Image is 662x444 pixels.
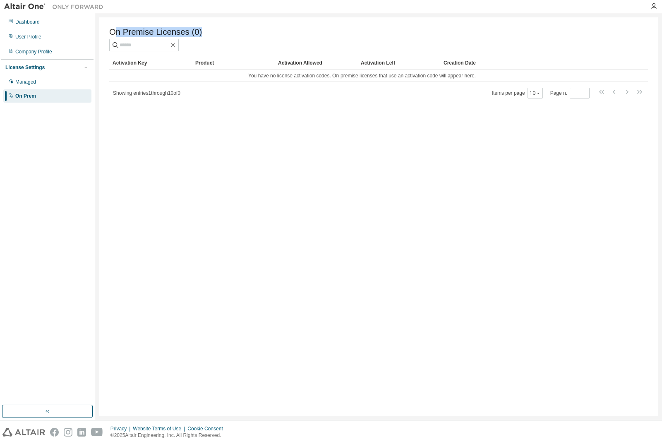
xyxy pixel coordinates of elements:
td: You have no license activation codes. On-premise licenses that use an activation code will appear... [109,70,615,82]
div: Website Terms of Use [133,425,187,432]
div: On Prem [15,93,36,99]
div: License Settings [5,64,45,71]
div: User Profile [15,34,41,40]
div: Company Profile [15,48,52,55]
div: Product [195,56,271,70]
span: Items per page [492,88,543,98]
div: Activation Allowed [278,56,354,70]
div: Managed [15,79,36,85]
div: Activation Left [361,56,437,70]
div: Dashboard [15,19,40,25]
div: Privacy [110,425,133,432]
img: altair_logo.svg [2,428,45,437]
img: linkedin.svg [77,428,86,437]
img: youtube.svg [91,428,103,437]
div: Cookie Consent [187,425,228,432]
span: Page n. [550,88,590,98]
div: Creation Date [444,56,612,70]
button: 10 [530,90,541,96]
img: instagram.svg [64,428,72,437]
span: Showing entries 1 through 10 of 0 [113,90,180,96]
img: facebook.svg [50,428,59,437]
span: On Premise Licenses (0) [109,27,202,37]
img: Altair One [4,2,108,11]
div: Activation Key [113,56,189,70]
p: © 2025 Altair Engineering, Inc. All Rights Reserved. [110,432,228,439]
